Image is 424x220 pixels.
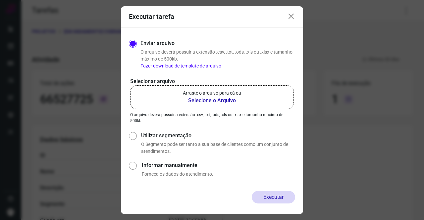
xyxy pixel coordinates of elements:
b: Selecione o Arquivo [183,97,241,105]
button: Executar [252,191,295,203]
label: Informar manualmente [142,161,295,169]
label: Enviar arquivo [140,39,175,47]
a: Fazer download de template de arquivo [140,63,221,68]
p: O Segmento pode ser tanto a sua base de clientes como um conjunto de atendimentos. [141,141,295,155]
label: Utilizar segmentação [141,132,295,140]
p: O arquivo deverá possuir a extensão .csv, .txt, .ods, .xls ou .xlsx e tamanho máximo de 500kb. [140,49,295,69]
p: Arraste o arquivo para cá ou [183,90,241,97]
h3: Executar tarefa [129,13,174,21]
p: Selecionar arquivo [130,77,294,85]
p: O arquivo deverá possuir a extensão .csv, .txt, .ods, .xls ou .xlsx e tamanho máximo de 500kb. [130,112,294,124]
p: Forneça os dados do atendimento. [142,171,295,178]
